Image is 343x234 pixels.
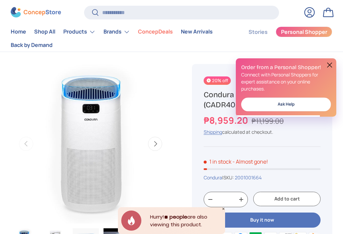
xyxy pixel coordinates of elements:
a: Personal Shopper [276,26,332,37]
span: Personal Shopper [281,30,327,35]
span: | [222,174,262,181]
span: 20% off [204,76,231,85]
span: SKU: [223,174,234,181]
a: Shop All [34,25,55,39]
summary: Products [59,25,99,39]
div: Close [222,207,225,211]
a: Stories [249,25,268,39]
strong: ₱8,959.20 [204,114,250,126]
a: New Arrivals [181,25,213,39]
s: ₱11,199.00 [252,116,284,126]
button: Add to cart [253,192,321,206]
span: 1 in stock [204,158,231,165]
button: Buy it now [204,213,321,228]
a: ConcepDeals [138,25,173,39]
p: - Almost gone! [232,158,268,165]
a: Home [11,25,26,39]
div: calculated at checkout. [204,128,321,135]
a: Shipping [204,129,222,135]
h2: Order from a Personal Shopper! [241,64,331,71]
img: ConcepStore [11,7,61,18]
h1: Condura White Air Purifier (CADR400) [204,90,321,110]
a: 2001001664 [235,174,262,181]
nav: Primary [11,25,232,52]
a: Condura [204,174,222,181]
summary: Brands [99,25,134,39]
a: Back by Demand [11,39,53,52]
p: Connect with Personal Shoppers for expert assistance on your online purchases. [241,71,331,92]
nav: Secondary [232,25,332,52]
a: Ask Help [241,98,331,111]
